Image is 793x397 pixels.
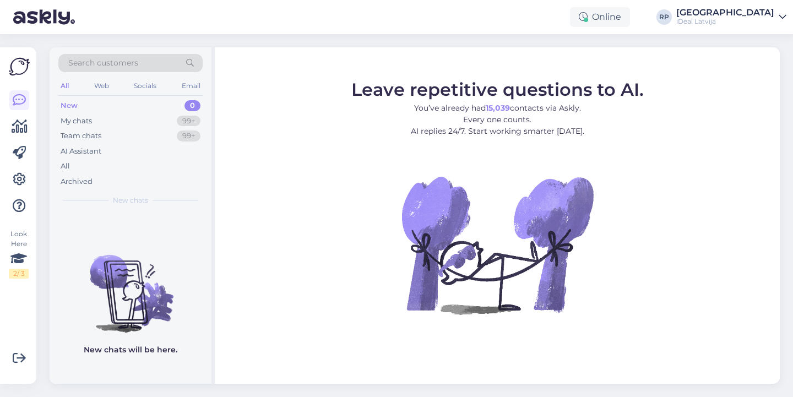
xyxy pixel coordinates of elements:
div: My chats [61,116,92,127]
div: All [61,161,70,172]
div: 99+ [177,130,200,142]
p: You’ve already had contacts via Askly. Every one counts. AI replies 24/7. Start working smarter [... [351,102,644,137]
div: 99+ [177,116,200,127]
div: AI Assistant [61,146,101,157]
div: Team chats [61,130,101,142]
img: No Chat active [398,145,596,344]
span: Search customers [68,57,138,69]
div: RP [656,9,672,25]
div: [GEOGRAPHIC_DATA] [676,8,774,17]
p: New chats will be here. [84,344,177,356]
img: Askly Logo [9,56,30,77]
div: Socials [132,79,159,93]
b: 15,039 [486,102,510,112]
div: Online [570,7,630,27]
div: 0 [184,100,200,111]
div: 2 / 3 [9,269,29,279]
div: Archived [61,176,93,187]
div: Email [180,79,203,93]
img: No chats [50,235,211,334]
a: [GEOGRAPHIC_DATA]iDeal Latvija [676,8,786,26]
div: Web [92,79,111,93]
div: Look Here [9,229,29,279]
div: New [61,100,78,111]
span: New chats [113,195,148,205]
div: iDeal Latvija [676,17,774,26]
div: All [58,79,71,93]
span: Leave repetitive questions to AI. [351,78,644,100]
